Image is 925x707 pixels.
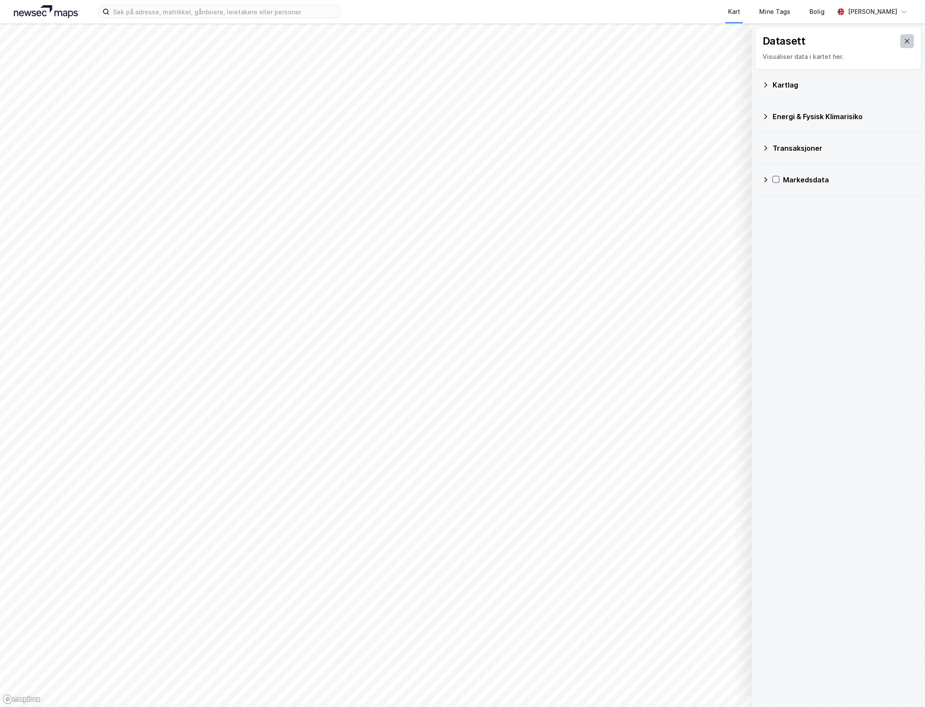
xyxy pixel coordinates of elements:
iframe: Chat Widget [882,665,925,707]
a: Mapbox homepage [3,694,41,704]
img: logo.a4113a55bc3d86da70a041830d287a7e.svg [14,5,78,18]
div: Kart [728,6,740,17]
div: Energi & Fysisk Klimarisiko [773,111,915,122]
div: Transaksjoner [773,143,915,153]
div: Visualiser data i kartet her. [763,52,914,62]
div: Datasett [763,34,806,48]
div: Markedsdata [783,175,915,185]
div: [PERSON_NAME] [848,6,897,17]
div: Mine Tags [759,6,790,17]
div: Kartlag [773,80,915,90]
div: Kontrollprogram for chat [882,665,925,707]
input: Søk på adresse, matrikkel, gårdeiere, leietakere eller personer [110,5,341,18]
div: Bolig [809,6,825,17]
